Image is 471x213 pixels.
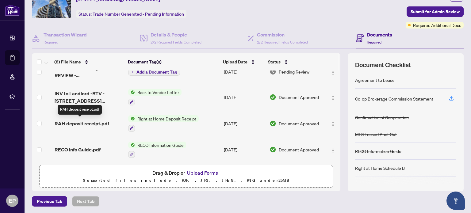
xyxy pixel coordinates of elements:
[151,40,201,44] span: 2/2 Required Fields Completed
[40,165,333,188] span: Drag & Drop orUpload FormsSupported files include .PDF, .JPG, .JPEG, .PNG under25MB
[128,68,180,76] button: Add a Document Tag
[413,22,461,29] span: Requires Additional Docs
[223,59,247,65] span: Upload Date
[9,196,16,205] span: EP
[270,146,276,153] img: Document Status
[221,59,267,84] td: [DATE]
[43,177,329,184] p: Supported files include .PDF, .JPG, .JPEG, .PNG under 25 MB
[328,67,338,77] button: Logo
[54,59,81,65] span: (8) File Name
[128,142,135,148] img: Status Icon
[411,7,460,17] span: Submit for Admin Review
[221,84,267,110] td: [DATE]
[331,70,335,75] img: Logo
[55,146,101,153] span: RECO Info Guide.pdf
[257,40,308,44] span: 2/2 Required Fields Completed
[221,137,267,163] td: [DATE]
[135,115,199,122] span: Right at Home Deposit Receipt
[72,196,99,207] button: Next Tab
[52,53,125,70] th: (8) File Name
[131,70,134,74] span: plus
[135,142,186,148] span: RECO Information Guide
[331,96,335,101] img: Logo
[367,31,392,38] h4: Documents
[55,64,124,79] span: TRADE SHEET - Agent to REVIEW - [STREET_ADDRESS][PERSON_NAME]pdf
[355,165,405,171] div: Right at Home Schedule B
[151,31,201,38] h4: Details & People
[355,61,411,69] span: Document Checklist
[279,94,319,101] span: Document Approved
[32,196,67,207] button: Previous Tab
[185,169,220,177] button: Upload Forms
[328,92,338,102] button: Logo
[55,120,109,127] span: RAH deposit receipt.pdf
[93,11,184,17] span: Trade Number Generated - Pending Information
[76,10,186,18] div: Status:
[355,148,401,154] div: RECO Information Guide
[446,192,465,210] button: Open asap
[58,105,102,115] div: RAH deposit receipt.pdf
[128,89,135,96] img: Status Icon
[355,77,395,83] div: Agreement to Lease
[136,70,177,74] span: Add a Document Tag
[44,40,58,44] span: Required
[221,110,267,137] td: [DATE]
[279,146,319,153] span: Document Approved
[279,68,309,75] span: Pending Review
[355,131,397,138] div: MLS Leased Print Out
[152,169,220,177] span: Drag & Drop or
[44,31,87,38] h4: Transaction Wizard
[55,90,124,105] span: INV to Landlord -BTV - [STREET_ADDRESS][PERSON_NAME]pdf
[355,114,409,121] div: Confirmation of Cooperation
[331,148,335,153] img: Logo
[270,120,276,127] img: Document Status
[328,119,338,128] button: Logo
[270,94,276,101] img: Document Status
[279,120,319,127] span: Document Approved
[355,95,433,102] div: Co-op Brokerage Commission Statement
[135,89,182,96] span: Back to Vendor Letter
[407,6,464,17] button: Submit for Admin Review
[37,196,62,206] span: Previous Tab
[257,31,308,38] h4: Commission
[128,115,135,122] img: Status Icon
[220,53,266,70] th: Upload Date
[128,89,182,105] button: Status IconBack to Vendor Letter
[331,122,335,127] img: Logo
[128,142,186,158] button: Status IconRECO Information Guide
[270,68,276,75] img: Document Status
[5,5,20,16] img: logo
[367,40,381,44] span: Required
[268,59,281,65] span: Status
[128,115,199,132] button: Status IconRight at Home Deposit Receipt
[125,53,220,70] th: Document Tag(s)
[328,145,338,154] button: Logo
[266,53,322,70] th: Status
